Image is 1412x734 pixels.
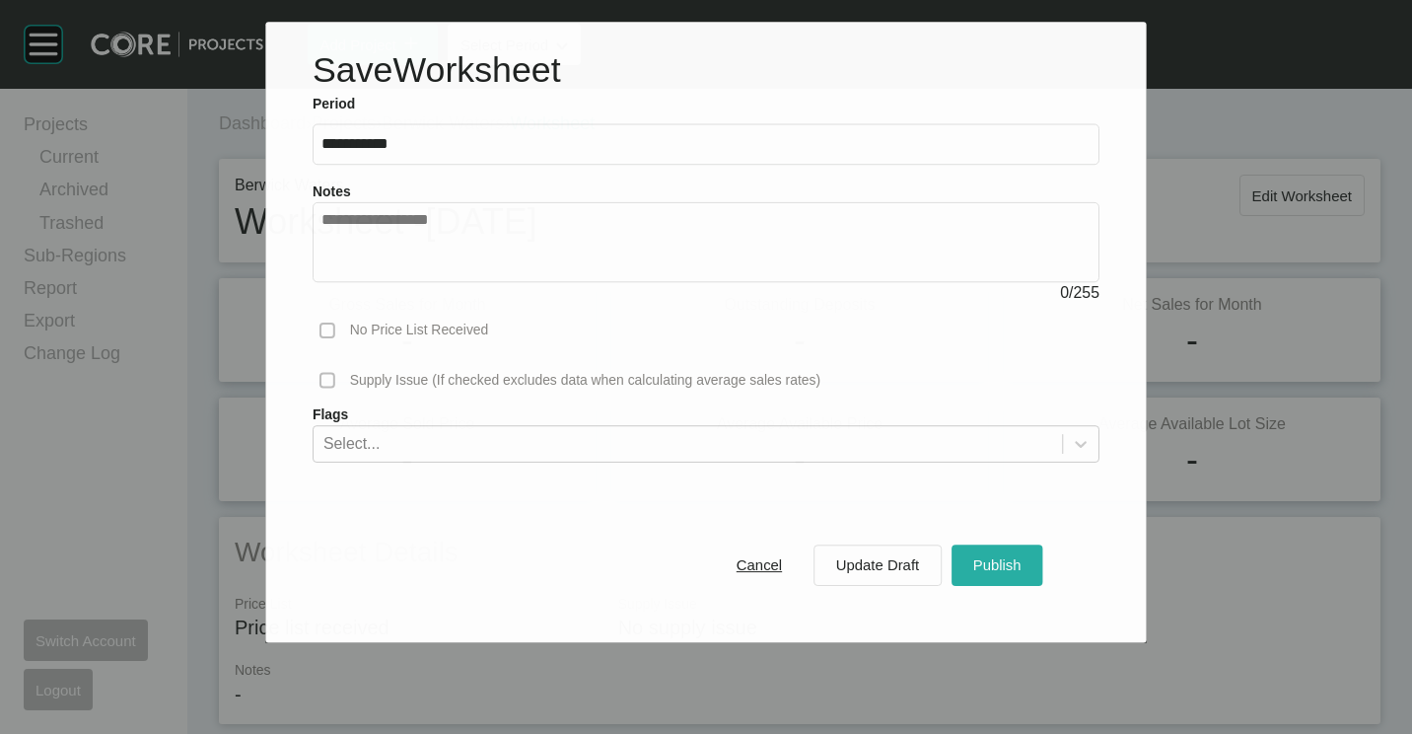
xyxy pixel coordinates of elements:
[323,432,380,454] div: Select...
[313,283,1099,305] div: / 255
[313,95,1099,113] label: Period
[313,45,561,95] h1: Save Worksheet
[1060,285,1069,302] span: 0
[350,321,489,339] p: No Price List Received
[313,405,1099,424] label: Flags
[313,183,351,199] label: Notes
[350,371,820,390] p: Supply Issue (If checked excludes data when calculating average sales rates)
[715,545,804,586] button: Cancel
[813,545,942,586] button: Update Draft
[836,556,919,573] span: Update Draft
[952,545,1043,586] button: Publish
[737,556,782,573] span: Cancel
[973,556,1022,573] span: Publish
